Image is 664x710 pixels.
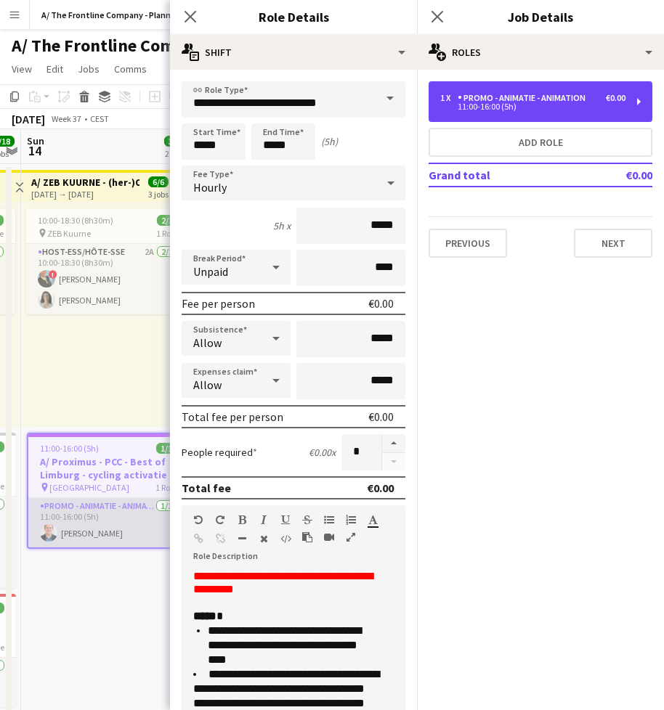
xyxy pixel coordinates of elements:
[47,228,91,239] span: ZEB Kuurne
[27,134,44,147] span: Sun
[28,455,188,481] h3: A/ Proximus - PCC - Best of Limburg - cycling activatie
[12,35,296,57] h1: A/ The Frontline Company - Planning
[237,533,247,544] button: Horizontal Line
[182,409,283,424] div: Total fee per person
[28,498,188,547] app-card-role: Promo - Animatie - Animation1/111:00-16:00 (5h)[PERSON_NAME]
[156,228,177,239] span: 1 Role
[164,136,185,147] span: 3/3
[417,35,664,70] div: Roles
[368,296,394,311] div: €0.00
[574,229,652,258] button: Next
[108,60,153,78] a: Comms
[78,62,100,76] span: Jobs
[193,378,222,392] span: Allow
[6,60,38,78] a: View
[27,433,190,549] app-job-card: 11:00-16:00 (5h)1/1A/ Proximus - PCC - Best of Limburg - cycling activatie [GEOGRAPHIC_DATA]1 Rol...
[156,443,177,454] span: 1/1
[31,189,139,200] div: [DATE] → [DATE]
[273,219,291,232] div: 5h x
[26,209,189,314] app-job-card: 10:00-18:30 (8h30m)2/2 ZEB Kuurne1 RoleHost-ess/Hôte-sse2A2/210:00-18:30 (8h30m)![PERSON_NAME][PE...
[12,112,45,126] div: [DATE]
[440,103,625,110] div: 11:00-16:00 (5h)
[368,409,394,424] div: €0.00
[148,176,169,187] span: 6/6
[302,531,312,543] button: Paste as plain text
[40,443,99,454] span: 11:00-16:00 (5h)
[367,481,394,495] div: €0.00
[182,296,255,311] div: Fee per person
[429,229,507,258] button: Previous
[182,481,231,495] div: Total fee
[182,446,257,459] label: People required
[417,7,664,26] h3: Job Details
[324,514,334,526] button: Unordered List
[72,60,105,78] a: Jobs
[48,113,84,124] span: Week 37
[165,148,187,159] div: 2 Jobs
[302,514,312,526] button: Strikethrough
[114,62,147,76] span: Comms
[26,244,189,314] app-card-role: Host-ess/Hôte-sse2A2/210:00-18:30 (8h30m)![PERSON_NAME][PERSON_NAME]
[170,7,417,26] h3: Role Details
[193,264,228,279] span: Unpaid
[368,514,378,526] button: Text Color
[25,142,44,159] span: 14
[46,62,63,76] span: Edit
[215,514,225,526] button: Redo
[193,514,203,526] button: Undo
[237,514,247,526] button: Bold
[382,434,405,453] button: Increase
[346,514,356,526] button: Ordered List
[458,93,591,103] div: Promo - Animatie - Animation
[193,180,227,195] span: Hourly
[193,335,222,350] span: Allow
[429,128,652,157] button: Add role
[324,531,334,543] button: Insert video
[155,482,177,493] span: 1 Role
[346,531,356,543] button: Fullscreen
[259,514,269,526] button: Italic
[606,93,625,103] div: €0.00
[429,163,583,187] td: Grand total
[31,176,139,189] h3: A/ ZEB KUURNE - (her-)Opening nieuwe winkel (12+13+14/09)
[148,187,169,200] div: 3 jobs
[321,135,338,148] div: (5h)
[30,1,195,29] button: A/ The Frontline Company - Planning
[157,215,177,226] span: 2/2
[49,482,129,493] span: [GEOGRAPHIC_DATA]
[90,113,109,124] div: CEST
[38,215,113,226] span: 10:00-18:30 (8h30m)
[280,533,291,544] button: HTML Code
[309,446,336,459] div: €0.00 x
[440,93,458,103] div: 1 x
[583,163,652,187] td: €0.00
[170,35,417,70] div: Shift
[41,60,69,78] a: Edit
[12,62,32,76] span: View
[49,270,57,279] span: !
[280,514,291,526] button: Underline
[259,533,269,544] button: Clear Formatting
